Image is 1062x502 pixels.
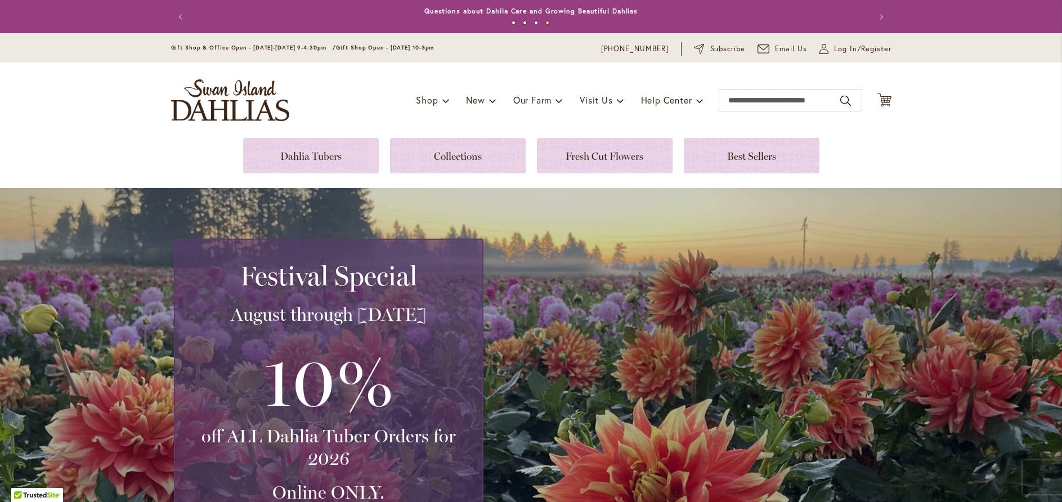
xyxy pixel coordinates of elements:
span: Shop [416,94,438,106]
button: 3 of 4 [534,21,538,25]
span: Gift Shop & Office Open - [DATE]-[DATE] 9-4:30pm / [171,44,337,51]
a: Email Us [758,43,807,55]
span: Subscribe [710,43,746,55]
a: Log In/Register [819,43,891,55]
a: [PHONE_NUMBER] [601,43,669,55]
a: store logo [171,79,289,121]
button: Previous [171,6,194,28]
a: Questions about Dahlia Care and Growing Beautiful Dahlias [424,7,638,15]
button: 4 of 4 [545,21,549,25]
h2: Festival Special [189,260,469,292]
span: Visit Us [580,94,612,106]
span: Our Farm [513,94,552,106]
h3: August through [DATE] [189,303,469,326]
button: 1 of 4 [512,21,516,25]
span: New [466,94,485,106]
span: Email Us [775,43,807,55]
span: Log In/Register [834,43,891,55]
h3: off ALL Dahlia Tuber Orders for 2026 [189,425,469,470]
span: Help Center [641,94,692,106]
a: Subscribe [694,43,745,55]
h3: 10% [189,337,469,425]
button: Next [869,6,891,28]
span: Gift Shop Open - [DATE] 10-3pm [336,44,434,51]
button: 2 of 4 [523,21,527,25]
